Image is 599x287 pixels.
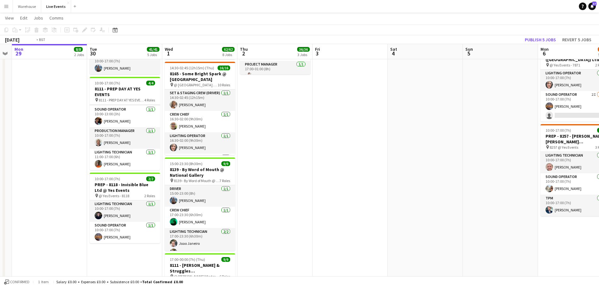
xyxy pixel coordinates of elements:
a: View [3,14,16,22]
button: Publish 5 jobs [522,36,558,44]
button: Warehouse [13,0,41,13]
span: View [5,15,14,21]
button: Live Events [41,0,71,13]
button: Revert 5 jobs [560,36,594,44]
span: Confirmed [10,280,30,284]
div: BST [39,37,45,42]
span: 1 item [36,279,51,284]
a: Edit [18,14,30,22]
span: 17 [592,2,596,6]
button: Confirmed [3,278,31,285]
div: [DATE] [5,37,19,43]
a: 17 [588,3,596,10]
span: Edit [20,15,27,21]
span: Total Confirmed £0.00 [142,279,183,284]
div: Salary £0.00 + Expenses £0.00 + Subsistence £0.00 = [56,279,183,284]
a: Jobs [31,14,46,22]
span: Jobs [34,15,43,21]
span: Comms [49,15,64,21]
a: Comms [47,14,66,22]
